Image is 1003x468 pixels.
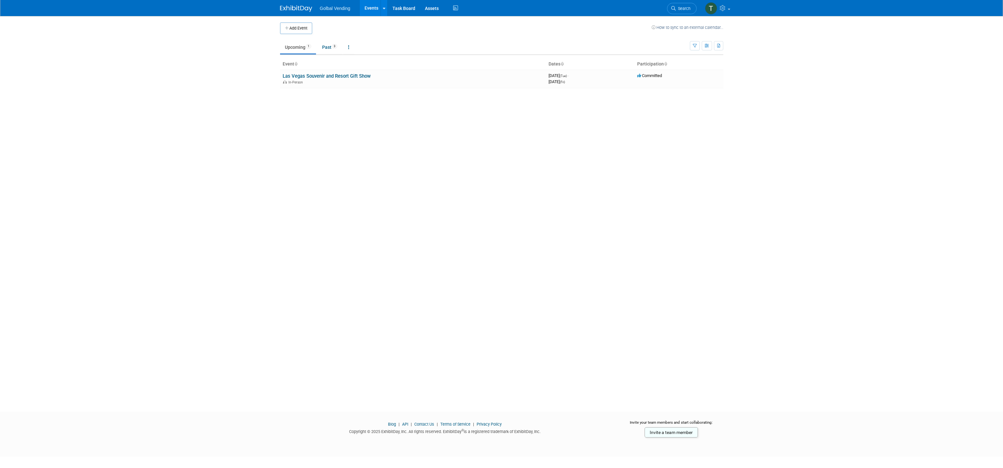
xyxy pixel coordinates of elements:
span: (Tue) [560,74,567,78]
span: | [397,422,401,427]
span: | [471,422,476,427]
span: - [568,73,569,78]
span: [DATE] [549,73,569,78]
a: Privacy Policy [477,422,502,427]
span: | [409,422,413,427]
span: Search [676,6,691,11]
th: Event [280,59,546,70]
a: Past3 [317,41,342,53]
th: Participation [635,59,723,70]
button: Add Event [280,22,312,34]
sup: ® [462,429,464,432]
a: Invite a team member [645,427,698,438]
span: | [435,422,439,427]
a: Sort by Start Date [560,61,564,66]
a: API [402,422,408,427]
a: Sort by Event Name [294,61,297,66]
a: Blog [388,422,396,427]
span: 1 [306,44,311,49]
span: Golbal Vending [320,6,350,11]
a: Search [667,3,697,14]
span: (Fri) [560,80,565,84]
span: 3 [332,44,337,49]
img: Todd Ulm [705,2,717,14]
a: How to sync to an external calendar... [652,25,723,30]
a: Upcoming1 [280,41,316,53]
div: Copyright © 2025 ExhibitDay, Inc. All rights reserved. ExhibitDay is a registered trademark of Ex... [280,427,610,435]
span: Committed [637,73,662,78]
img: In-Person Event [283,80,287,83]
img: ExhibitDay [280,5,312,12]
div: Invite your team members and start collaborating: [620,420,723,429]
span: [DATE] [549,79,565,84]
a: Las Vegas Souvenir and Resort Gift Show [283,73,371,79]
th: Dates [546,59,635,70]
span: In-Person [288,80,305,84]
a: Terms of Service [440,422,471,427]
a: Contact Us [414,422,434,427]
a: Sort by Participation Type [664,61,667,66]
